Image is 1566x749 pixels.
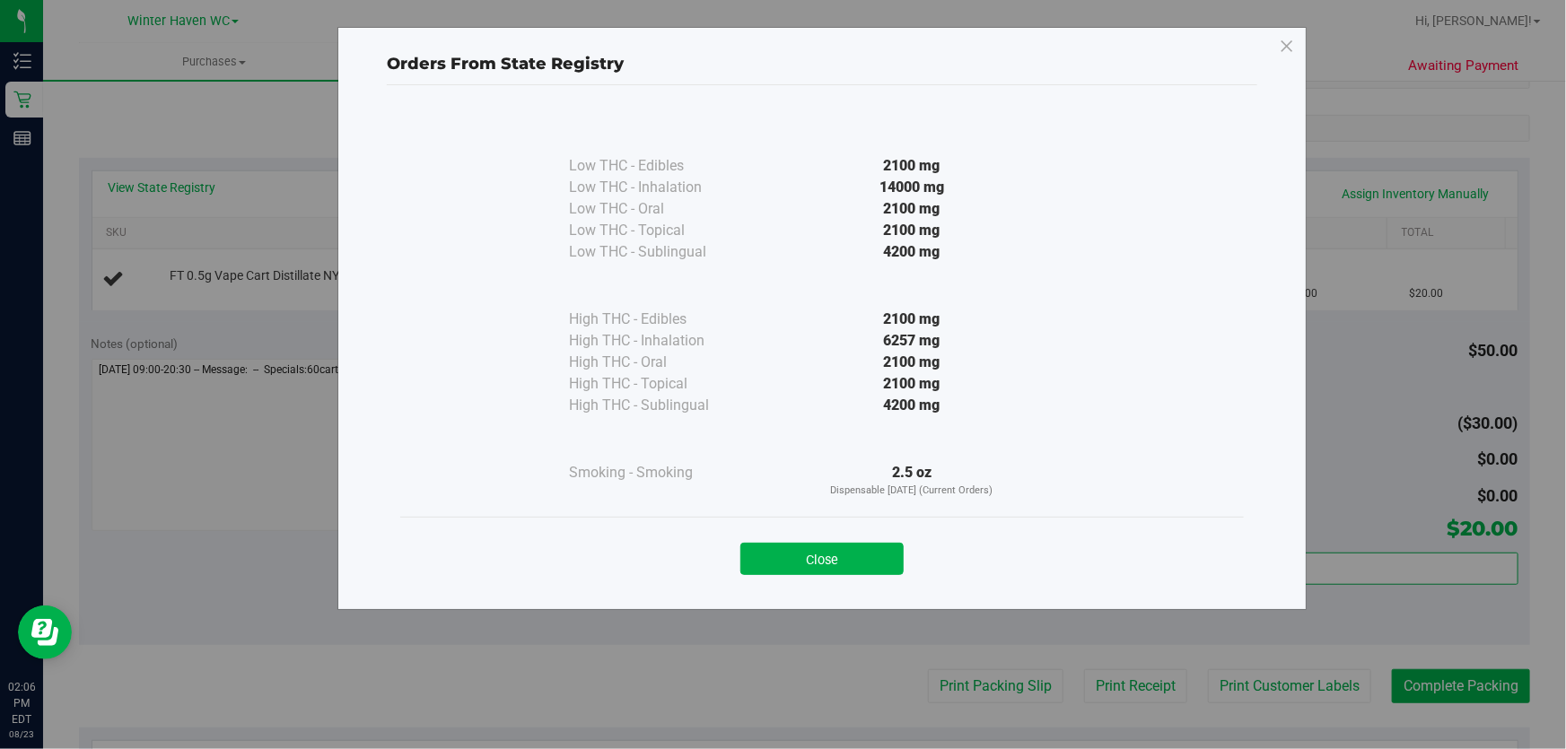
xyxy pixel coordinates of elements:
div: 2100 mg [748,352,1075,373]
div: Low THC - Sublingual [569,241,748,263]
div: Low THC - Oral [569,198,748,220]
div: High THC - Oral [569,352,748,373]
div: Low THC - Edibles [569,155,748,177]
div: 4200 mg [748,241,1075,263]
div: Smoking - Smoking [569,462,748,483]
div: High THC - Sublingual [569,395,748,416]
div: 2100 mg [748,220,1075,241]
span: Orders From State Registry [387,54,624,74]
button: Close [740,543,904,575]
p: Dispensable [DATE] (Current Orders) [748,483,1075,499]
div: Low THC - Topical [569,220,748,241]
div: High THC - Inhalation [569,330,748,352]
div: 2.5 oz [748,462,1075,499]
div: 14000 mg [748,177,1075,198]
div: High THC - Edibles [569,309,748,330]
div: Low THC - Inhalation [569,177,748,198]
div: High THC - Topical [569,373,748,395]
div: 2100 mg [748,373,1075,395]
div: 2100 mg [748,155,1075,177]
iframe: Resource center [18,605,72,659]
div: 2100 mg [748,198,1075,220]
div: 2100 mg [748,309,1075,330]
div: 6257 mg [748,330,1075,352]
div: 4200 mg [748,395,1075,416]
